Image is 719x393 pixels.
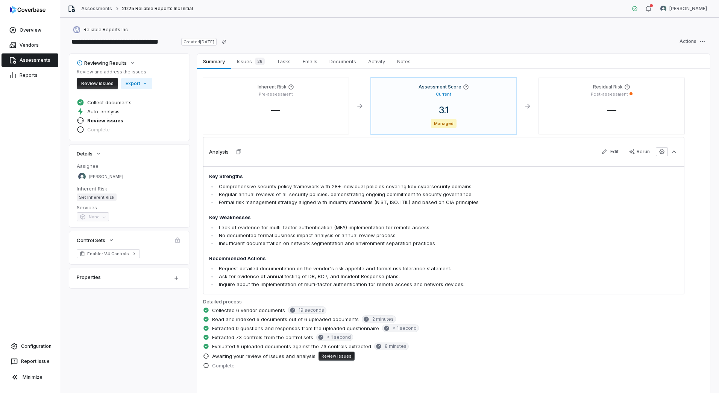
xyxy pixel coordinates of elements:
span: Read and indexed 6 documents out of 6 uploaded documents [212,316,359,323]
button: Minimize [3,370,57,385]
h3: Analysis [209,148,229,155]
button: Review issues [77,78,118,89]
span: Collected 6 vendor documents [212,307,285,314]
h4: Key Weaknesses [209,214,584,221]
button: Sean Wozniak avatar[PERSON_NAME] [656,3,711,14]
span: Set Inherent Risk [77,193,117,201]
p: Review and address the issues [77,69,152,75]
h4: Recommended Actions [209,255,584,262]
li: Comprehensive security policy framework with 28+ individual policies covering key cybersecurity d... [217,183,584,190]
span: 2025 Reliable Reports Inc Initial [122,6,193,12]
span: Auto-analysis [87,108,120,115]
p: Current [436,91,451,97]
span: — [265,105,286,116]
span: Issues [234,56,268,67]
span: Extracted 0 questions and responses from the uploaded questionnaire [212,325,379,332]
a: Vendors [2,38,58,52]
span: — [601,105,622,116]
span: Evaluated 6 uploaded documents against the 73 controls extracted [212,343,371,350]
span: Control Sets [77,237,105,244]
li: Request detailed documentation on the vendor's risk appetite and formal risk tolerance statement. [217,265,584,273]
h4: Assessment Score [419,84,461,90]
a: Enabler V4 Controls [77,249,140,258]
span: Awaiting your review of issues and analysis [212,353,316,359]
span: [PERSON_NAME] [669,6,707,12]
span: Complete [212,362,235,369]
li: Insufficient documentation on network segmentation and environment separation practices [217,239,584,247]
dt: Assignee [77,163,182,169]
span: Extracted 73 controls from the control sets [212,334,313,341]
h4: Key Strengths [209,173,584,180]
span: Collect documents [87,99,132,106]
button: Review issues [319,352,355,361]
h4: Inherent Risk [258,84,287,90]
button: Report Issue [3,355,57,368]
span: Emails [300,56,320,66]
div: Reviewing Results [77,59,127,66]
li: Regular annual reviews of all security policies, demonstrating ongoing commitment to security gov... [217,190,584,198]
h4: Residual Risk [593,84,623,90]
li: Ask for evidence of annual testing of DR, BCP, and Incident Response plans. [217,273,584,280]
span: 19 seconds [299,307,324,313]
span: 28 [255,58,265,65]
button: Rerun [625,146,654,157]
button: Copy link [217,35,231,49]
li: Formal risk management strategy aligned with industry standards (NIST, ISO, ITIL) and based on CI... [217,198,584,206]
a: Configuration [3,340,57,353]
button: Edit [597,146,623,157]
img: Sean Wozniak avatar [660,6,666,12]
p: Post-assessment [591,91,628,97]
a: Reports [2,69,58,82]
p: Detailed process [203,297,684,306]
span: Review issues [87,117,123,124]
span: Summary [200,56,228,66]
button: Actions [675,36,710,47]
span: Complete [87,126,110,133]
span: Details [77,150,93,157]
img: logo-D7KZi-bG.svg [10,6,46,14]
button: https://reliablereports.com/Reliable Reports Inc [71,23,130,37]
span: Activity [365,56,388,66]
img: Sean Wozniak avatar [78,173,86,180]
span: Tasks [274,56,294,66]
button: Export [121,78,152,89]
span: Created [DATE] [181,38,217,46]
span: [PERSON_NAME] [89,174,123,180]
span: 3.1 [433,105,455,116]
span: Notes [394,56,414,66]
span: 2 minutes [372,316,394,322]
a: Assessments [2,53,58,67]
p: Pre-assessment [259,91,293,97]
span: Reliable Reports Inc [83,27,128,33]
span: < 1 second [327,334,351,340]
span: Enabler V4 Controls [87,251,129,257]
a: Assessments [81,6,112,12]
dt: Inherent Risk [77,185,182,192]
button: Details [74,147,104,160]
li: Lack of evidence for multi-factor authentication (MFA) implementation for remote access [217,224,584,232]
dt: Services [77,204,182,211]
span: Managed [431,119,457,128]
div: Rerun [629,149,650,155]
button: Control Sets [74,233,117,247]
span: Documents [326,56,359,66]
li: No documented formal business impact analysis or annual review process [217,232,584,239]
li: Inquire about the implementation of multi-factor authentication for remote access and network dev... [217,280,584,288]
span: 8 minutes [385,343,407,349]
button: Reviewing Results [74,56,138,70]
span: < 1 second [393,325,417,331]
a: Overview [2,23,58,37]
